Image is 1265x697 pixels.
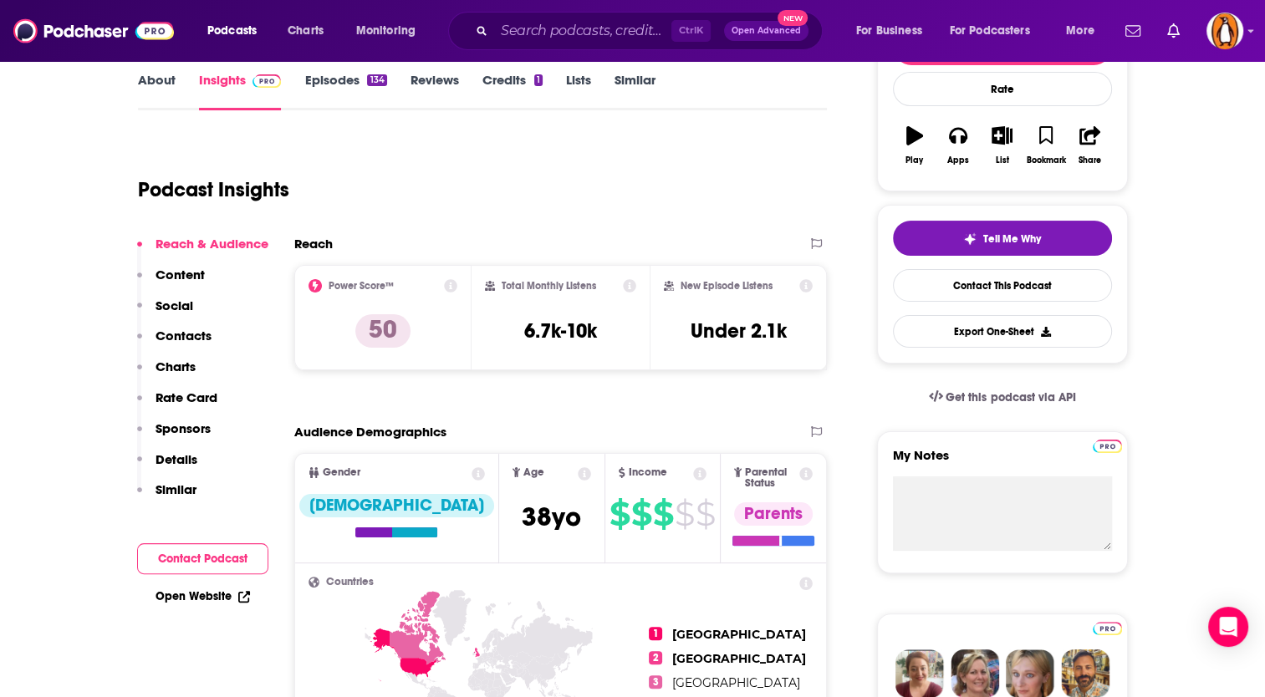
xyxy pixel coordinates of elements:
button: Charts [137,359,196,389]
a: Pro website [1093,437,1122,453]
p: Contacts [156,328,212,343]
img: tell me why sparkle [963,232,977,246]
span: Logged in as penguin_portfolio [1206,13,1243,49]
span: More [1066,19,1094,43]
a: Episodes134 [304,72,386,110]
a: Reviews [411,72,459,110]
a: Similar [615,72,655,110]
span: $ [610,501,630,527]
button: Play [893,115,936,176]
img: Podchaser - Follow, Share and Rate Podcasts [13,15,174,47]
button: Contact Podcast [137,543,268,574]
span: $ [675,501,694,527]
button: Open AdvancedNew [724,21,808,41]
span: [GEOGRAPHIC_DATA] [672,627,806,642]
span: For Business [856,19,922,43]
a: Lists [566,72,591,110]
div: 134 [367,74,386,86]
img: Podchaser Pro [1093,440,1122,453]
span: $ [696,501,715,527]
a: Show notifications dropdown [1160,17,1186,45]
div: Parents [734,502,813,526]
a: Show notifications dropdown [1119,17,1147,45]
p: Social [156,298,193,313]
a: Contact This Podcast [893,269,1112,302]
span: Get this podcast via API [946,390,1075,404]
button: Contacts [137,328,212,359]
div: List [996,155,1009,165]
p: Charts [156,359,196,374]
img: Podchaser Pro [252,74,282,88]
p: Rate Card [156,389,217,405]
p: Similar [156,481,196,497]
h2: New Episode Listens [681,280,773,292]
button: Rate Card [137,389,217,420]
span: $ [631,501,651,527]
a: About [138,72,176,110]
button: open menu [1054,18,1115,44]
span: Parental Status [745,467,797,489]
span: For Podcasters [950,19,1030,43]
h2: Power Score™ [329,280,394,292]
div: Rate [893,72,1112,106]
h2: Reach [294,236,333,252]
a: Credits1 [482,72,543,110]
button: tell me why sparkleTell Me Why [893,221,1112,256]
span: 38 yo [522,501,581,533]
a: Charts [277,18,334,44]
button: Content [137,267,205,298]
p: Details [156,451,197,467]
button: Similar [137,481,196,512]
span: 1 [649,627,662,640]
span: Ctrl K [671,20,711,42]
span: [GEOGRAPHIC_DATA] [672,651,806,666]
div: [DEMOGRAPHIC_DATA] [299,494,494,517]
p: Reach & Audience [156,236,268,252]
button: Details [137,451,197,482]
button: Reach & Audience [137,236,268,267]
span: Gender [323,467,360,478]
span: 3 [649,675,662,689]
span: New [778,10,808,26]
h3: Under 2.1k [691,318,787,343]
div: Search podcasts, credits, & more... [464,12,839,50]
label: My Notes [893,447,1112,476]
span: 2 [649,651,662,664]
button: Apps [936,115,980,176]
a: Open Website [156,589,250,603]
button: Share [1068,115,1111,176]
div: Share [1079,155,1101,165]
p: Sponsors [156,420,211,436]
span: Income [629,467,667,478]
button: Social [137,298,193,328]
h2: Total Monthly Listens [502,280,596,292]
span: Open Advanced [732,27,801,35]
span: Countries [326,577,374,588]
h3: 6.7k-10k [524,318,597,343]
button: open menu [344,18,437,44]
span: $ [653,501,673,527]
a: Get this podcast via API [916,377,1089,418]
span: Charts [288,19,324,43]
button: open menu [844,18,943,44]
img: User Profile [1206,13,1243,49]
input: Search podcasts, credits, & more... [494,18,671,44]
div: Play [905,155,923,165]
a: Pro website [1093,619,1122,635]
div: Open Intercom Messenger [1208,607,1248,647]
a: InsightsPodchaser Pro [199,72,282,110]
span: Tell Me Why [983,232,1041,246]
p: 50 [355,314,411,348]
div: Apps [947,155,969,165]
h1: Podcast Insights [138,177,289,202]
span: Podcasts [207,19,257,43]
p: Content [156,267,205,282]
div: 1 [534,74,543,86]
h2: Audience Demographics [294,424,446,440]
button: Export One-Sheet [893,315,1112,348]
span: Age [523,467,544,478]
button: Sponsors [137,420,211,451]
button: open menu [939,18,1054,44]
div: Bookmark [1026,155,1065,165]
